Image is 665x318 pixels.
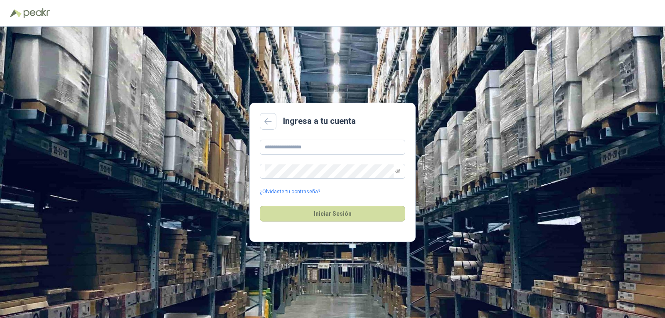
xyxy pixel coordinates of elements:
button: Iniciar Sesión [260,206,405,222]
a: ¿Olvidaste tu contraseña? [260,188,320,196]
img: Peakr [23,8,50,18]
h2: Ingresa a tu cuenta [283,115,356,128]
img: Logo [10,9,22,17]
span: eye-invisible [395,169,400,174]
